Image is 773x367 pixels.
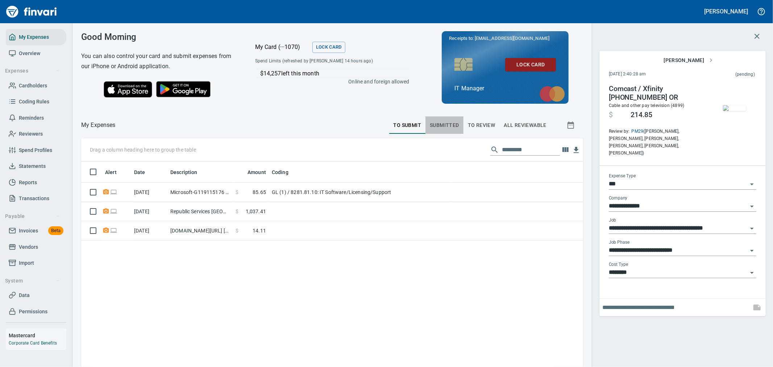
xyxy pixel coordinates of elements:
[170,168,207,177] span: Description
[19,146,52,155] span: Spend Profiles
[102,209,110,214] span: Receipt Required
[474,35,550,42] span: [EMAIL_ADDRESS][DOMAIN_NAME]
[19,226,38,235] span: Invoices
[253,189,266,196] span: 85.65
[253,227,266,234] span: 14.11
[110,209,117,214] span: Online transaction
[5,276,60,285] span: System
[6,78,66,94] a: Cardholders
[19,243,38,252] span: Vendors
[504,121,546,130] span: All Reviewable
[272,168,298,177] span: Coding
[2,274,63,288] button: System
[430,121,459,130] span: Submitted
[19,81,47,90] span: Cardholders
[48,227,63,235] span: Beta
[2,64,63,78] button: Expenses
[236,208,238,215] span: $
[246,208,266,215] span: 1,037.41
[661,54,716,67] button: [PERSON_NAME]
[19,291,30,300] span: Data
[609,71,691,78] span: [DATE] 2:40:28 am
[102,190,110,194] span: Receipt Required
[6,158,66,174] a: Statements
[511,60,550,69] span: Lock Card
[6,304,66,320] a: Permissions
[167,183,233,202] td: Microsoft-G119115176 [DOMAIN_NAME] WA
[5,212,60,221] span: Payable
[6,287,66,304] a: Data
[19,129,43,139] span: Reviewers
[81,32,237,42] h3: Good Morning
[19,307,47,316] span: Permissions
[19,33,49,42] span: My Expenses
[703,6,750,17] button: [PERSON_NAME]
[19,97,49,106] span: Coding Rules
[5,66,60,75] span: Expenses
[104,81,152,98] img: Download on the App Store
[449,35,561,42] p: Receipts to:
[6,45,66,62] a: Overview
[609,218,616,222] label: Job
[131,202,167,221] td: [DATE]
[609,262,628,267] label: Cost Type
[105,168,126,177] span: Alert
[6,239,66,255] a: Vendors
[723,105,746,111] img: receipts%2Ftapani%2F2025-10-15%2FwRyD7Dpi8Aanou5rLXT8HKXjbai2__lqFWvBcd5tWnhHGN0LTe.jpg
[454,84,556,93] p: IT Manager
[19,194,49,203] span: Transactions
[536,82,569,106] img: mastercard.svg
[9,331,66,339] h6: Mastercard
[19,259,34,268] span: Import
[630,129,644,134] a: PM29
[110,190,117,194] span: Online transaction
[609,84,707,102] h4: Comcast / Xfinity [PHONE_NUMBER] OR
[705,8,748,15] h5: [PERSON_NAME]
[19,162,46,171] span: Statements
[631,111,652,119] span: 214.85
[170,168,198,177] span: Description
[6,255,66,271] a: Import
[609,128,707,157] span: Review by: ([PERSON_NAME], [PERSON_NAME], [PERSON_NAME], [PERSON_NAME], [PERSON_NAME], [PERSON_NA...
[6,126,66,142] a: Reviewers
[272,168,288,177] span: Coding
[131,183,167,202] td: [DATE]
[134,168,145,177] span: Date
[248,168,266,177] span: Amount
[9,341,57,346] a: Corporate Card Benefits
[394,121,421,130] span: To Submit
[134,168,155,177] span: Date
[236,227,238,234] span: $
[6,174,66,191] a: Reports
[4,3,59,20] img: Finvari
[102,228,110,233] span: Receipt Required
[747,201,757,211] button: Open
[747,179,757,189] button: Open
[167,221,233,240] td: [DOMAIN_NAME][URL] [PHONE_NUMBER] [GEOGRAPHIC_DATA]
[6,190,66,207] a: Transactions
[609,240,629,244] label: Job Phase
[560,116,583,134] button: Show transactions within a particular date range
[609,111,613,119] span: $
[238,168,266,177] span: Amount
[609,103,684,108] span: Cable and other pay television (4899)
[747,223,757,234] button: Open
[105,168,117,177] span: Alert
[748,299,766,316] span: This records your note into the expense
[2,210,63,223] button: Payable
[110,228,117,233] span: Online transaction
[505,58,556,71] button: Lock Card
[152,77,215,101] img: Get it on Google Play
[6,29,66,45] a: My Expenses
[6,110,66,126] a: Reminders
[19,178,37,187] span: Reports
[6,94,66,110] a: Coding Rules
[19,114,44,123] span: Reminders
[571,145,582,156] button: Download table
[81,51,237,71] h6: You can also control your card and submit expenses from our iPhone or Android application.
[609,196,628,200] label: Company
[664,56,713,65] span: [PERSON_NAME]
[6,223,66,239] a: InvoicesBeta
[131,221,167,240] td: [DATE]
[609,174,636,178] label: Expense Type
